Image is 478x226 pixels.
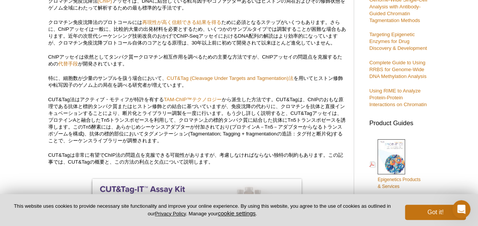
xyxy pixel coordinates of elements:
p: 特に、細胞数が少量のサンプルを扱う場合において、 を用いてヒストン修飾や転写因子のゲノム上の局在を調べる研究者が増えています。 [48,75,346,89]
p: CUT&Tagは非常に有望でChIP法の問題点を克服できる可能性がありますが、考慮しなければならない独特の制約もあります。この記事では、CUT&Tagの概要と、この方法の利点と欠点について説明します。 [48,152,346,166]
h3: Product Guides [369,116,430,127]
a: Targeting Epigenetic Enzymes for Drug Discovery & Development [369,32,427,51]
p: クロマチン免疫沈降法のプロトコールには ために必須となるステップがいくつもあります。さらに、ChIPアッセイは一般に、比較的大量の出発材料を必要とするため、いくつかのサンプルタイプでは調製するこ... [48,19,346,46]
iframe: Intercom live chat [452,200,470,218]
a: Privacy Policy [155,211,186,216]
a: 代替手段 [58,61,78,67]
a: Complete Guide to Using RRBS for Genome-Wide DNA Methylation Analysis [369,60,426,79]
a: Epigenetics Products& Services [369,138,421,191]
a: Using RIME to Analyze Protein-Protein Interactions on Chromatin [369,88,427,107]
p: ChIPアッセイは依然としてタンパク質ークロマチン相互作用を調べるための主要な方法ですが、ChIPアッセイの問題点を克服するための が開発されています。 [48,54,346,67]
p: This website uses cookies to provide necessary site functionality and improve your online experie... [12,203,392,217]
button: Got it! [405,205,466,220]
p: CUT&Tag法はアクティブ・モティフが特許を有する から派生した方法です。CUT&Tagは、ChIPのおもな原理である抗体と標的タンパク質またはヒストン修飾との結合に基づいていますが、免疫沈降... [48,96,346,144]
button: cookie settings [218,210,256,216]
img: Epi_brochure_140604_cover_web_70x200 [378,139,405,174]
a: CUT&Tag (Cleavage Under Targets and Tagmentation)法 [167,75,294,81]
span: Epigenetics Products & Services [378,177,421,189]
a: 再現性が高く信頼できる結果を得る [142,19,221,25]
a: TAM-ChIP™テクノロジー [164,97,222,102]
